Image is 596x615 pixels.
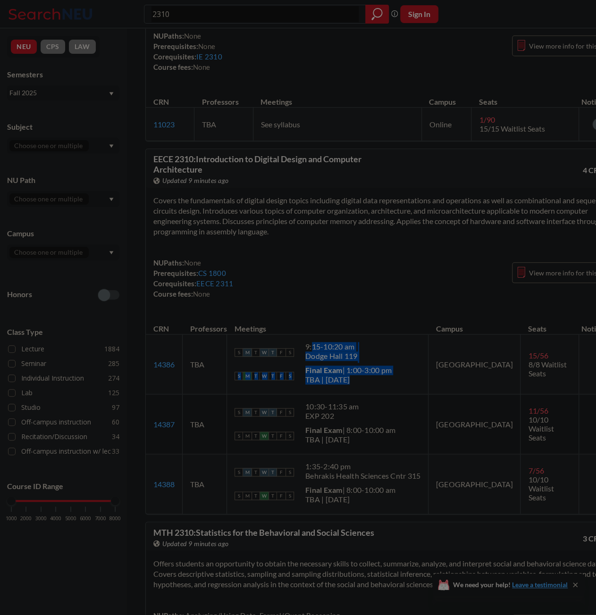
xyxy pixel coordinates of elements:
a: 14386 [153,360,175,369]
span: S [285,468,294,476]
span: 3000 [35,516,47,521]
label: Off-campus instruction w/ lec [8,445,119,457]
span: 15 / 56 [528,351,548,360]
a: Leave a testimonial [512,581,568,589]
span: 6000 [80,516,91,521]
div: 1:35 - 2:40 pm [305,462,420,471]
span: 1 / 90 [479,115,495,124]
span: S [235,491,243,500]
span: None [184,258,201,267]
div: 9:15 - 10:20 am [305,342,358,351]
span: S [285,348,294,357]
span: 274 [108,373,119,383]
span: F [277,432,285,440]
span: W [260,491,269,500]
input: Choose one or multiple [9,140,89,151]
span: S [285,432,294,440]
span: T [252,372,260,380]
label: Individual Instruction [8,372,119,384]
span: 8000 [109,516,121,521]
span: EECE 2310 : Introduction to Digital Design and Computer Architecture [153,154,361,175]
span: 10/10 Waitlist Seats [528,475,554,502]
span: S [235,432,243,440]
span: F [277,491,285,500]
span: M [243,372,252,380]
label: Lecture [8,343,119,355]
span: S [285,372,294,380]
b: Final Exam [305,366,343,374]
th: Meetings [227,314,428,334]
span: M [243,468,252,476]
p: Honors [7,289,32,300]
label: Seminar [8,357,119,370]
span: M [243,491,252,500]
span: 4000 [50,516,61,521]
span: None [193,290,210,298]
td: TBA [183,454,227,514]
div: TBA | [DATE] [305,495,395,504]
button: Sign In [400,5,438,23]
span: M [243,348,252,357]
span: See syllabus [261,120,300,129]
span: W [260,468,269,476]
span: T [269,468,277,476]
a: EECE 2311 [196,279,233,288]
th: Seats [471,87,579,108]
a: 14388 [153,480,175,489]
span: We need your help! [453,582,568,588]
span: 125 [108,388,119,398]
span: F [277,372,285,380]
span: None [198,42,215,50]
td: Online [421,108,471,141]
div: Dropdown arrow [7,191,119,207]
td: [GEOGRAPHIC_DATA] [428,394,520,454]
div: TBA | [DATE] [305,375,392,384]
span: Updated 9 minutes ago [162,538,229,549]
span: 8/8 Waitlist Seats [528,360,566,378]
div: magnifying glass [365,5,389,24]
button: CPS [41,40,65,54]
span: S [285,408,294,416]
span: 1884 [104,344,119,354]
p: Course ID Range [7,481,119,492]
div: Dropdown arrow [7,244,119,260]
span: T [252,491,260,500]
span: 34 [112,432,119,442]
div: NUPaths: Prerequisites: Corequisites: Course fees: [153,31,222,72]
span: S [235,408,243,416]
b: Final Exam [305,485,343,494]
a: 14387 [153,420,175,429]
span: 1000 [6,516,17,521]
div: | 8:00-10:00 am [305,485,395,495]
div: Fall 2025Dropdown arrow [7,85,119,100]
span: S [235,372,243,380]
input: Class, professor, course number, "phrase" [151,6,359,22]
td: TBA [194,108,253,141]
th: Meetings [253,87,421,108]
span: 10/10 Waitlist Seats [528,415,554,442]
span: W [260,408,269,416]
div: Dodge Hall 119 [305,351,358,361]
div: Fall 2025 [9,88,108,98]
span: T [269,491,277,500]
svg: magnifying glass [371,8,383,21]
div: CRN [153,324,169,334]
svg: Dropdown arrow [109,144,114,148]
td: TBA [183,334,227,394]
button: NEU [11,40,37,54]
th: Campus [428,314,520,334]
span: T [269,348,277,357]
span: M [243,408,252,416]
span: T [252,432,260,440]
span: T [269,372,277,380]
label: Off-campus instruction [8,416,119,428]
div: TBA | [DATE] [305,435,395,444]
span: None [184,32,201,40]
span: T [269,432,277,440]
span: 7 / 56 [528,466,544,475]
label: Recitation/Discussion [8,431,119,443]
th: Professors [183,314,227,334]
span: 7000 [95,516,106,521]
span: 97 [112,402,119,413]
span: T [252,348,260,357]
